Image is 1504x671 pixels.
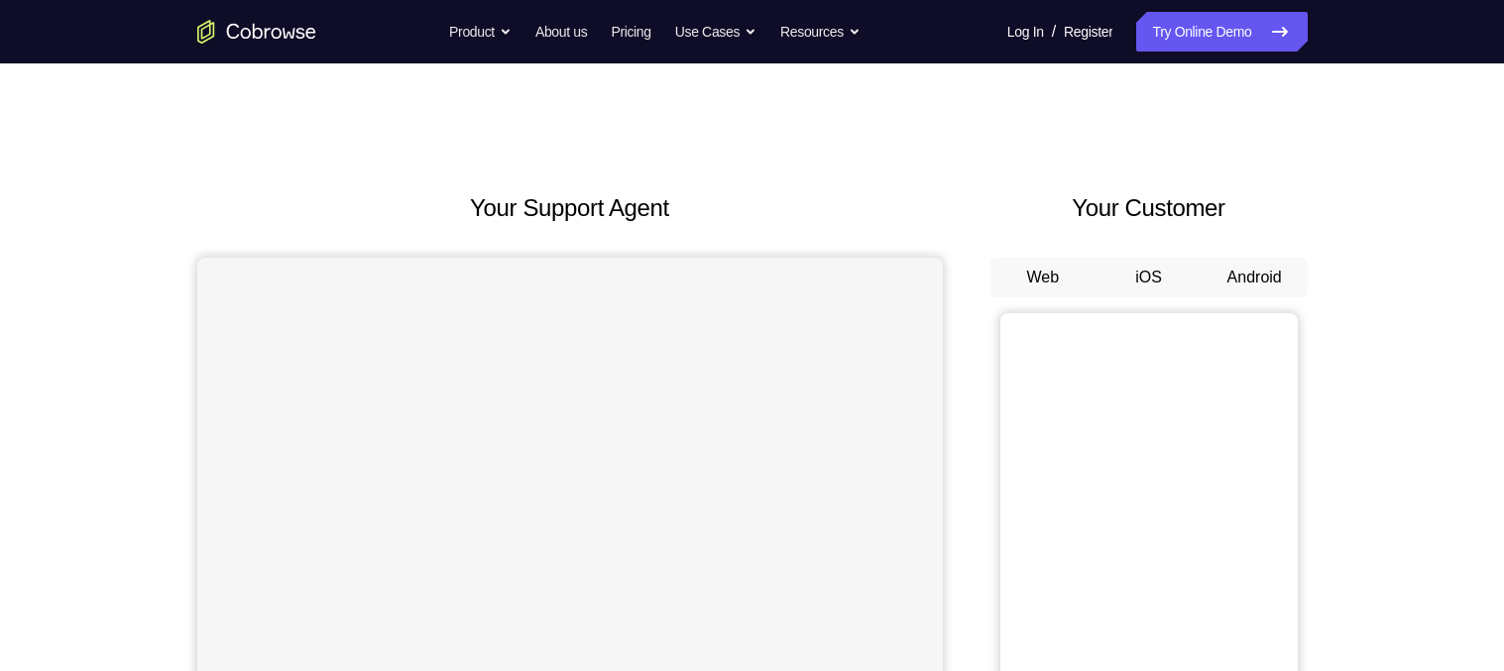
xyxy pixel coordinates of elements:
[990,190,1308,226] h2: Your Customer
[1136,12,1307,52] a: Try Online Demo
[197,190,943,226] h2: Your Support Agent
[535,12,587,52] a: About us
[197,20,316,44] a: Go to the home page
[780,12,861,52] button: Resources
[1202,258,1308,297] button: Android
[675,12,756,52] button: Use Cases
[1064,12,1112,52] a: Register
[1096,258,1202,297] button: iOS
[611,12,650,52] a: Pricing
[1007,12,1044,52] a: Log In
[1052,20,1056,44] span: /
[449,12,512,52] button: Product
[990,258,1097,297] button: Web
